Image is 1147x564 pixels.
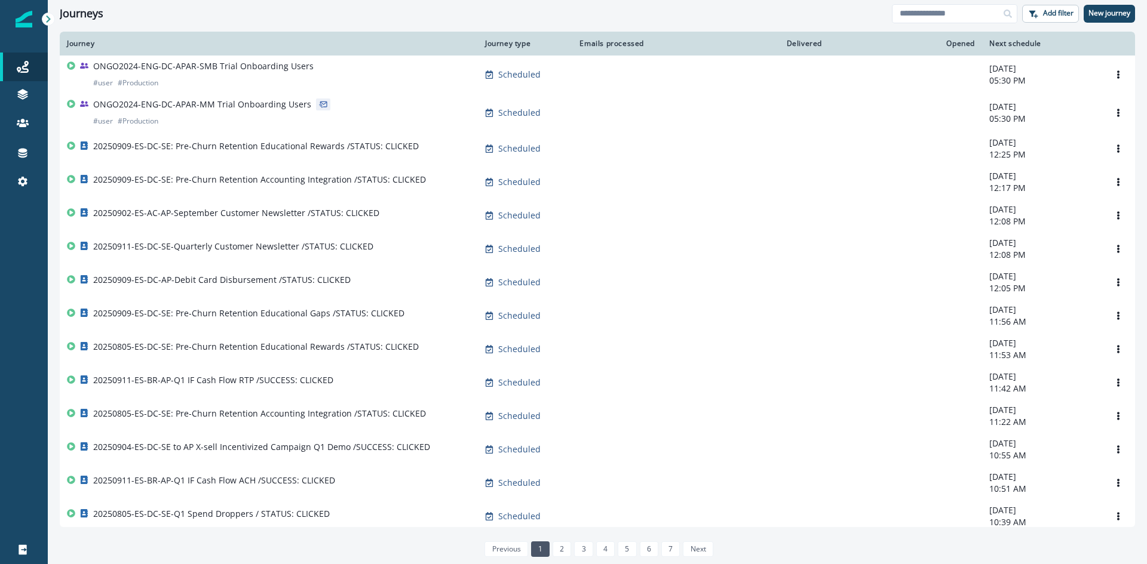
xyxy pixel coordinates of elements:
[93,140,419,152] p: 20250909-ES-DC-SE: Pre-Churn Retention Educational Rewards /STATUS: CLICKED
[640,541,658,557] a: Page 6
[989,504,1094,516] p: [DATE]
[60,232,1135,266] a: 20250911-ES-DC-SE-Quarterly Customer Newsletter /STATUS: CLICKEDScheduled-[DATE]12:08 PMOptions
[989,215,1094,227] p: 12:08 PM
[93,207,379,219] p: 20250902-ES-AC-AP-September Customer Newsletter /STATUS: CLICKED
[1109,307,1128,325] button: Options
[1109,474,1128,492] button: Options
[1109,240,1128,258] button: Options
[1022,5,1079,23] button: Add filter
[60,399,1135,433] a: 20250805-ES-DC-SE: Pre-Churn Retention Accounting Integration /STATUS: CLICKEDScheduled-[DATE]11:...
[575,39,644,48] div: Emails processed
[989,483,1094,495] p: 10:51 AM
[93,307,404,319] p: 20250909-ES-DC-SE: Pre-Churn Retention Educational Gaps /STATUS: CLICKED
[118,115,158,127] p: # Production
[989,63,1094,75] p: [DATE]
[596,541,615,557] a: Page 4
[989,249,1094,261] p: 12:08 PM
[93,374,333,386] p: 20250911-ES-BR-AP-Q1 IF Cash Flow RTP /SUCCESS: CLICKED
[989,449,1094,461] p: 10:55 AM
[989,437,1094,449] p: [DATE]
[60,7,103,20] h1: Journeys
[1088,9,1130,17] p: New journey
[989,383,1094,395] p: 11:42 AM
[498,343,541,355] p: Scheduled
[60,165,1135,199] a: 20250909-ES-DC-SE: Pre-Churn Retention Accounting Integration /STATUS: CLICKEDScheduled-[DATE]12:...
[498,510,541,522] p: Scheduled
[60,500,1135,533] a: 20250805-ES-DC-SE-Q1 Spend Droppers / STATUS: CLICKEDScheduled-[DATE]10:39 AMOptions
[498,209,541,221] p: Scheduled
[989,101,1094,113] p: [DATE]
[498,143,541,155] p: Scheduled
[498,377,541,389] p: Scheduled
[93,341,419,353] p: 20250805-ES-DC-SE: Pre-Churn Retention Educational Rewards /STATUS: CLICKED
[60,266,1135,299] a: 20250909-ES-DC-AP-Debit Card Disbursement /STATUS: CLICKEDScheduled-[DATE]12:05 PMOptions
[989,137,1094,149] p: [DATE]
[618,541,636,557] a: Page 5
[989,282,1094,294] p: 12:05 PM
[93,98,311,110] p: ONGO2024-ENG-DC-APAR-MM Trial Onboarding Users
[60,56,1135,94] a: ONGO2024-ENG-DC-APAR-SMB Trial Onboarding Users#user#ProductionScheduled-[DATE]05:30 PMOptions
[836,39,975,48] div: Opened
[93,441,430,453] p: 20250904-ES-DC-SE to AP X-sell Incentivized Campaign Q1 Demo /SUCCESS: CLICKED
[60,466,1135,500] a: 20250911-ES-BR-AP-Q1 IF Cash Flow ACH /SUCCESS: CLICKEDScheduled-[DATE]10:51 AMOptions
[498,477,541,489] p: Scheduled
[498,410,541,422] p: Scheduled
[1109,340,1128,358] button: Options
[1109,104,1128,122] button: Options
[498,443,541,455] p: Scheduled
[989,304,1094,316] p: [DATE]
[989,237,1094,249] p: [DATE]
[661,541,680,557] a: Page 7
[60,433,1135,466] a: 20250904-ES-DC-SE to AP X-sell Incentivized Campaign Q1 Demo /SUCCESS: CLICKEDScheduled-[DATE]10:...
[989,39,1094,48] div: Next schedule
[60,199,1135,232] a: 20250902-ES-AC-AP-September Customer Newsletter /STATUS: CLICKEDScheduled-[DATE]12:08 PMOptions
[60,299,1135,332] a: 20250909-ES-DC-SE: Pre-Churn Retention Educational Gaps /STATUS: CLICKEDScheduled-[DATE]11:56 AMO...
[60,132,1135,165] a: 20250909-ES-DC-SE: Pre-Churn Retention Educational Rewards /STATUS: CLICKEDScheduled-[DATE]12:25 ...
[118,77,158,89] p: # Production
[93,274,351,286] p: 20250909-ES-DC-AP-Debit Card Disbursement /STATUS: CLICKED
[498,69,541,81] p: Scheduled
[989,516,1094,528] p: 10:39 AM
[93,241,373,252] p: 20250911-ES-DC-SE-Quarterly Customer Newsletter /STATUS: CLICKED
[482,541,713,557] ul: Pagination
[93,508,330,520] p: 20250805-ES-DC-SE-Q1 Spend Droppers / STATUS: CLICKED
[1109,440,1128,458] button: Options
[658,39,822,48] div: Delivered
[989,349,1094,361] p: 11:53 AM
[93,474,335,486] p: 20250911-ES-BR-AP-Q1 IF Cash Flow ACH /SUCCESS: CLICKED
[989,270,1094,282] p: [DATE]
[989,337,1094,349] p: [DATE]
[60,94,1135,132] a: ONGO2024-ENG-DC-APAR-MM Trial Onboarding Users#user#ProductionScheduled-[DATE]05:30 PMOptions
[989,149,1094,161] p: 12:25 PM
[989,404,1094,416] p: [DATE]
[67,39,471,48] div: Journey
[1109,374,1128,392] button: Options
[683,541,713,557] a: Next page
[989,416,1094,428] p: 11:22 AM
[1109,173,1128,191] button: Options
[498,176,541,188] p: Scheduled
[989,75,1094,87] p: 05:30 PM
[989,170,1094,182] p: [DATE]
[989,204,1094,215] p: [DATE]
[1109,507,1128,525] button: Options
[1109,407,1128,425] button: Options
[60,332,1135,366] a: 20250805-ES-DC-SE: Pre-Churn Retention Educational Rewards /STATUS: CLICKEDScheduled-[DATE]11:53 ...
[498,243,541,255] p: Scheduled
[498,310,541,322] p: Scheduled
[93,60,314,72] p: ONGO2024-ENG-DC-APAR-SMB Trial Onboarding Users
[574,541,593,557] a: Page 3
[93,174,426,186] p: 20250909-ES-DC-SE: Pre-Churn Retention Accounting Integration /STATUS: CLICKED
[498,276,541,288] p: Scheduled
[1109,273,1128,291] button: Options
[16,11,32,27] img: Inflection
[60,366,1135,399] a: 20250911-ES-BR-AP-Q1 IF Cash Flow RTP /SUCCESS: CLICKEDScheduled-[DATE]11:42 AMOptions
[485,39,560,48] div: Journey type
[1084,5,1135,23] button: New journey
[1109,66,1128,84] button: Options
[93,77,113,89] p: # user
[93,115,113,127] p: # user
[1109,140,1128,158] button: Options
[989,316,1094,328] p: 11:56 AM
[989,113,1094,125] p: 05:30 PM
